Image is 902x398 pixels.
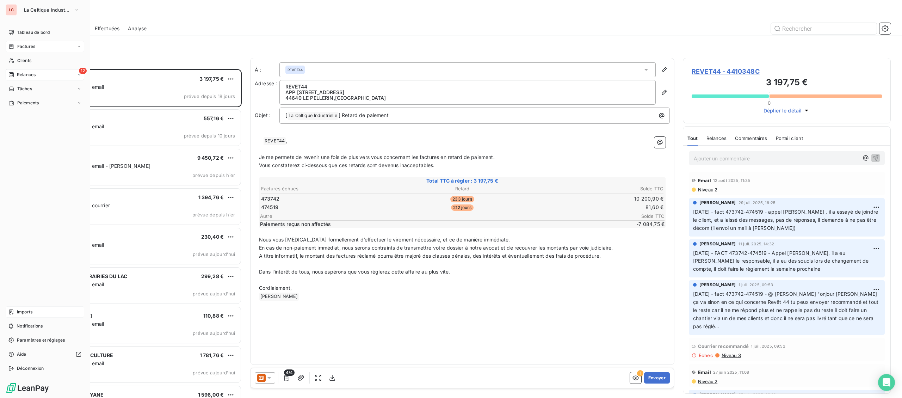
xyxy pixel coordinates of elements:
span: Analyse [128,25,147,32]
span: prévue depuis hier [192,172,235,178]
span: [PERSON_NAME] [699,282,736,288]
span: Paiements [17,100,39,106]
span: 212 jours [451,204,473,211]
span: Déplier le détail [764,107,802,114]
span: 0 [768,100,771,106]
span: prévue depuis 18 jours [184,93,235,99]
span: 29 juil. 2025, 16:25 [739,201,776,205]
span: Email [698,178,711,183]
span: Niveau 3 [721,353,741,358]
span: 1 596,00 € [198,392,224,398]
img: Logo LeanPay [6,382,49,394]
th: Retard [395,185,529,192]
span: Echec [699,353,713,358]
h3: 3 197,75 € [692,76,882,90]
button: Envoyer [644,372,670,384]
span: La Celtique Industrielle [288,112,338,120]
span: Vous constaterez ci-dessous que ces retards sont devenus inacceptables. [259,162,435,168]
span: [PERSON_NAME] [699,391,736,398]
span: [DATE] - FACT 473742-474519 - Appel [PERSON_NAME], il a eu [PERSON_NAME] le responsable, il a eu ... [693,250,870,272]
p: REVET44 [285,84,650,90]
button: Déplier le détail [761,106,813,115]
span: Effectuées [95,25,120,32]
span: Portail client [776,135,803,141]
span: REVET44 - 4410348C [692,67,882,76]
span: Déconnexion [17,365,44,372]
td: 81,60 € [530,203,664,211]
th: Factures échues [261,185,395,192]
span: Paiements reçus non affectés [260,221,621,228]
div: Open Intercom Messenger [878,374,895,391]
span: prévue aujourd’hui [193,291,235,296]
span: 12 [79,68,87,74]
span: prévue depuis hier [192,212,235,218]
span: [PERSON_NAME] [699,200,736,206]
span: REVET44 [264,137,286,145]
span: Courrier recommandé [698,343,749,349]
span: Factures [17,43,35,50]
span: Notifications [17,323,43,329]
span: Email [698,369,711,375]
span: 4/4 [284,369,295,376]
span: Nous vous [MEDICAL_DATA] formellement d’effectuer le virement nécessaire, et ce de manière immédi... [259,237,510,243]
span: 474519 [261,204,278,211]
label: À : [255,66,279,73]
span: 1 juil. 2025, 09:52 [751,344,785,348]
span: Aide [17,351,26,357]
span: prévue aujourd’hui [193,251,235,257]
span: 27 juin 2025, 11:08 [713,370,749,374]
span: Autre [260,213,622,219]
span: En cas de non-paiement immédiat, nous serons contraints de transmettre votre dossier à notre avoc... [259,245,613,251]
span: Tout [687,135,698,141]
span: Imports [17,309,32,315]
span: Clients [17,57,31,64]
span: 230,40 € [201,234,224,240]
span: Niveau 2 [697,187,717,192]
span: 12 août 2025, 11:35 [713,178,750,183]
span: Tâches [17,86,32,92]
span: Niveau 2 [697,379,717,384]
span: La Celtique Industrielle [24,7,71,13]
span: Dans l’intérêt de tous, nous espérons que vous règlerez cette affaire au plus vite. [259,269,450,275]
a: Aide [6,349,84,360]
span: Adresse : [255,80,277,86]
span: 1 394,76 € [198,194,224,200]
span: 299,28 € [201,273,224,279]
span: prévue depuis 10 jours [184,133,235,139]
span: Objet : [255,112,271,118]
span: 557,16 € [204,115,224,121]
p: APP [STREET_ADDRESS] [285,90,650,95]
span: A titre informatif, le montant des factures réclamé pourra être majoré des clauses pénales, des i... [259,253,601,259]
span: prévue aujourd’hui [193,330,235,336]
span: 1 781,76 € [200,352,224,358]
span: Total TTC à régler : 3 197,75 € [260,177,665,184]
span: [ [285,112,287,118]
th: Solde TTC [530,185,664,192]
span: Paramètres et réglages [17,337,65,343]
span: Solde TTC [622,213,665,219]
span: [DATE] - fact 473742-474519 - appel [PERSON_NAME] , il a essayé de joindre le client, et a laissé... [693,209,879,231]
span: ] Retard de paiement [339,112,389,118]
span: 9 450,72 € [197,155,224,161]
td: 10 200,90 € [530,195,664,203]
span: , [286,137,288,143]
span: Commentaires [735,135,767,141]
span: Tableau de bord [17,29,50,36]
span: [PERSON_NAME] [699,241,736,247]
div: grid [34,69,242,398]
span: REVET44 [288,67,303,72]
span: prévue aujourd’hui [193,370,235,375]
span: Cordialement, [259,285,292,291]
span: -7 084,75 € [622,221,665,228]
span: 25 juin 2025, 09:10 [739,392,776,397]
span: Relances [17,72,36,78]
span: 233 jours [450,196,474,202]
span: [DATE] - fact 473742-474519 - @ [PERSON_NAME] "onjour [PERSON_NAME] ça va sinon en ce qui concern... [693,291,880,329]
span: Relances [706,135,727,141]
div: LC [6,4,17,16]
span: Plan de relance - email - [PERSON_NAME] [50,163,150,169]
p: 44640 LE PELLERIN , [GEOGRAPHIC_DATA] [285,95,650,101]
span: 473742 [261,195,279,202]
span: 1 juil. 2025, 09:53 [739,283,773,287]
span: 110,88 € [203,313,224,319]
